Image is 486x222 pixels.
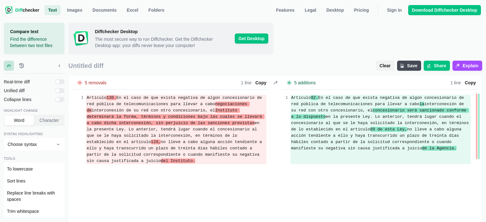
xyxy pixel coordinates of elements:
h1: Compare text [10,28,58,35]
span: Untitled diff [68,62,373,69]
a: Images [63,5,86,15]
a: Download Diffchecker Desktop [408,5,481,15]
span: Save [406,63,419,69]
span: Get Desktop [235,33,268,44]
span: 89 de esta Ley, [370,127,407,132]
span: Download Diffchecker Desktop [411,7,478,13]
span: 1 line [451,81,461,85]
button: Copy [462,79,478,87]
span: Artículo [291,95,311,100]
a: Sign in [383,5,406,15]
span: Diffchecker Desktop [95,28,230,35]
span: la [420,102,425,106]
div: Syntax highlighting [4,132,65,137]
a: Features [272,5,298,15]
span: Diff [15,8,22,13]
span: Share [433,63,447,69]
span: Copy [464,80,477,86]
a: Pricing [350,5,373,15]
button: Clear [376,61,395,71]
button: History tab [16,61,27,71]
span: Word [13,117,26,123]
span: 5 additions [293,81,317,85]
span: Documents [91,7,118,13]
span: Real-time diff [4,79,53,85]
span: En el caso de que exista negativa de algún concesionario de red pública de telecomunicaciones par... [87,95,265,106]
span: 1 line [241,81,252,85]
span: Excel [126,7,140,13]
span: Images [66,7,84,13]
span: Character [38,117,60,123]
span: Trim whitespace [7,208,39,214]
span: Features [275,7,296,13]
button: Save [397,61,421,71]
span: Explain [461,63,480,69]
span: 129, [151,140,161,144]
button: Trim whitespace [4,206,64,217]
span: de la Agencia. [422,146,456,151]
span: del Instituto. [161,159,195,163]
span: 130. [106,95,116,100]
button: Share [424,61,450,71]
span: Replace line breaks with spaces [7,190,61,202]
a: Text [44,5,61,15]
a: Diffchecker Desktop iconDiffchecker Desktop The most secure way to run Diffchecker. Get the Diffc... [68,23,273,54]
span: 5 removals [84,81,108,85]
button: Settings tab [4,61,14,71]
a: Legal [301,5,320,15]
span: To lowercase [7,166,33,172]
button: Copy [253,79,269,87]
span: Sort lines [7,178,25,184]
span: The most secure way to run Diffchecker. Get the Diffchecker Desktop app: your diffs never leave y... [95,36,230,49]
span: Sign in [386,7,403,13]
span: Copy [254,80,268,86]
a: Desktop [322,5,347,15]
button: Folders [145,5,168,15]
span: Text [47,7,58,13]
span: interconexión de su red con otro concesionario, el [92,108,215,113]
span: no lleve a cabo alguna acción tendiente a ello y haya transcurrido un plazo de treinta días hábil... [87,140,265,163]
button: Explain [452,61,482,71]
button: Word [4,115,34,125]
span: Pricing [353,7,370,13]
a: Diffchecker [5,5,39,15]
span: checker [15,7,39,13]
span: Instituto determinará la forma, términos y condiciones bajo las cuales se llevará a cabo dicha in... [87,108,265,125]
span: Folders [147,7,166,13]
span: Legal [303,7,318,13]
button: Minimize sidebar [54,61,65,71]
span: en la presente Ley. Lo anterior, tendrá lugar cuando el concesionario al que se le haya solicitad... [291,114,471,132]
button: Replace line breaks with spaces [4,187,64,205]
span: concesionario será sancionado conforme a lo dispuesto [291,108,469,119]
span: En el caso de que exista negativa de algún concesionario de red pública de telecomunicaciones par... [291,95,466,106]
button: Character [34,115,64,125]
button: Swap diffs [271,79,279,87]
a: Excel [123,5,142,15]
button: To lowercase [4,163,64,175]
p: Find the difference between two text files [10,36,58,49]
span: Collapse lines [4,96,53,103]
img: Diffchecker Desktop icon [73,31,89,46]
span: Choose syntax [8,141,53,147]
span: Artículo [87,95,106,100]
span: Unified diff [4,87,53,94]
div: Highlight change [4,109,65,114]
span: Desktop [325,7,345,13]
span: 92. [311,95,318,100]
button: Choose syntax [4,138,65,151]
span: Clear [378,63,392,69]
img: Diffchecker logo [5,6,13,14]
a: Documents [89,5,120,15]
div: Tools [4,157,65,162]
button: Sort lines [4,175,64,187]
